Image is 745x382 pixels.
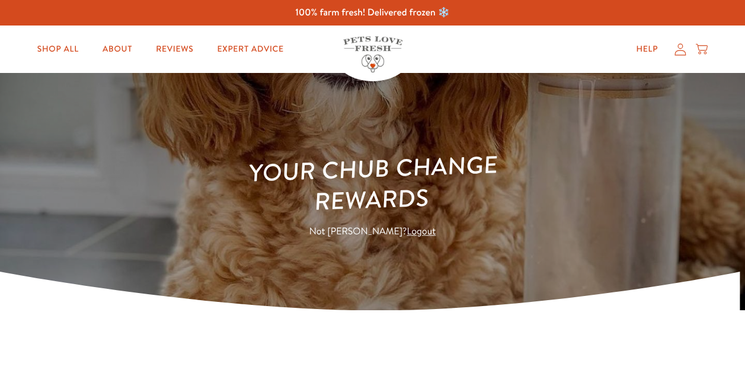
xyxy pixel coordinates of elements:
a: Logout [407,225,436,238]
h1: Your Chub Change Rewards [200,147,545,221]
p: Not [PERSON_NAME]? [202,224,543,240]
a: About [93,37,142,61]
a: Help [626,37,667,61]
a: Reviews [146,37,203,61]
a: Expert Advice [208,37,293,61]
img: Pets Love Fresh [343,36,402,72]
a: Shop All [28,37,88,61]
